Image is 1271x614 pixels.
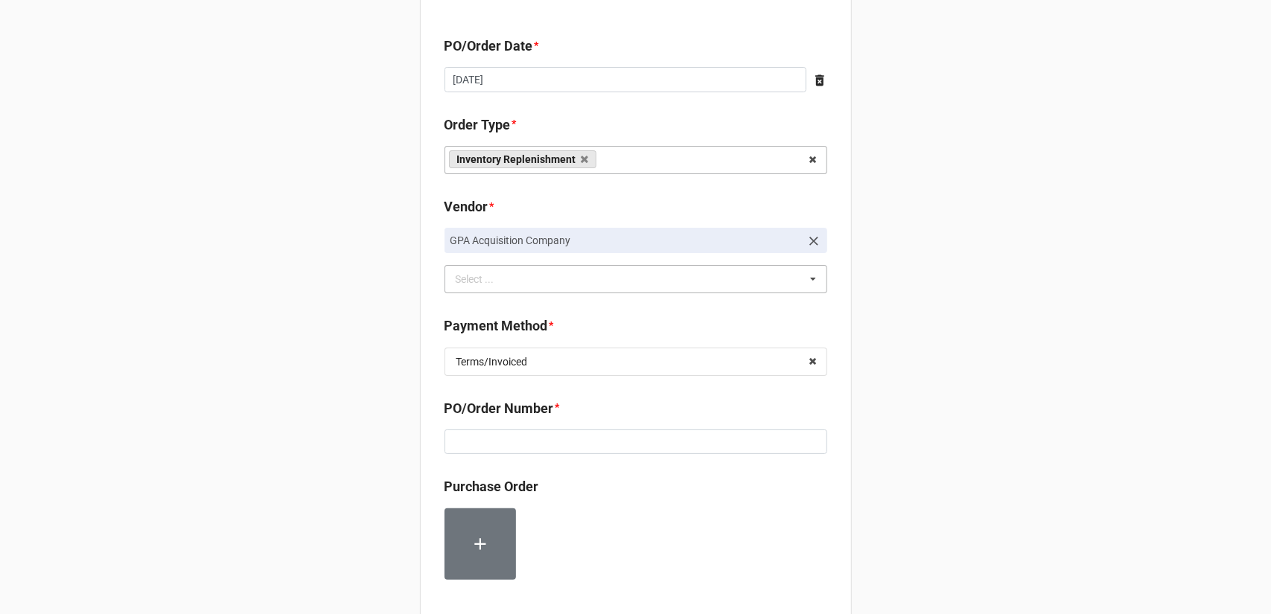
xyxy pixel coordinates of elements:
[445,36,533,57] label: PO/Order Date
[452,271,516,288] div: Select ...
[445,398,554,419] label: PO/Order Number
[456,356,528,367] div: Terms/Invoiced
[445,316,548,336] label: Payment Method
[445,476,539,497] label: Purchase Order
[445,67,806,92] input: Date
[450,233,800,248] p: GPA Acquisition Company
[445,115,511,135] label: Order Type
[449,150,597,168] a: Inventory Replenishment
[445,196,488,217] label: Vendor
